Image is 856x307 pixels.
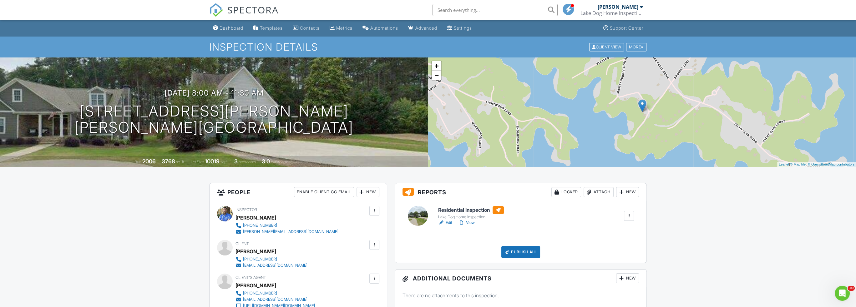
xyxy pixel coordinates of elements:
span: Inspector [236,207,257,212]
a: [PERSON_NAME] [236,281,276,290]
a: SPECTORA [209,8,279,22]
div: More [626,43,646,51]
div: Lake Dog Home Inspection [438,215,504,220]
a: [EMAIL_ADDRESS][DOMAIN_NAME] [236,296,315,303]
div: Advanced [415,25,437,31]
a: [PHONE_NUMBER] [236,222,338,229]
a: Zoom in [432,61,441,71]
span: bathrooms [271,160,289,164]
div: Publish All [501,246,540,258]
a: [PERSON_NAME][EMAIL_ADDRESS][DOMAIN_NAME] [236,229,338,235]
div: 10019 [205,158,220,165]
a: Zoom out [432,71,441,80]
div: Contacts [300,25,320,31]
a: [EMAIL_ADDRESS][DOMAIN_NAME] [236,262,307,269]
a: Leaflet [779,162,789,166]
div: Enable Client CC Email [294,187,354,197]
a: © OpenStreetMap contributors [808,162,854,166]
div: Dashboard [220,25,243,31]
div: Templates [260,25,283,31]
p: There are no attachments to this inspection. [403,292,639,299]
div: [PHONE_NUMBER] [243,257,277,262]
div: [EMAIL_ADDRESS][DOMAIN_NAME] [243,297,307,302]
h1: Inspection Details [209,42,647,52]
a: © MapTiler [790,162,807,166]
div: Support Center [610,25,643,31]
a: [PHONE_NUMBER] [236,290,315,296]
div: | [777,162,856,167]
div: Automations [370,25,398,31]
span: Client's Agent [236,275,266,280]
div: [PHONE_NUMBER] [243,223,277,228]
div: 2006 [142,158,156,165]
span: 10 [848,286,855,291]
div: New [357,187,379,197]
h3: People [210,183,387,201]
div: [PERSON_NAME][EMAIL_ADDRESS][DOMAIN_NAME] [243,229,338,234]
div: [EMAIL_ADDRESS][DOMAIN_NAME] [243,263,307,268]
h1: [STREET_ADDRESS][PERSON_NAME] [PERSON_NAME][GEOGRAPHIC_DATA] [74,103,353,136]
div: Locked [551,187,581,197]
h3: Reports [395,183,647,201]
a: [PHONE_NUMBER] [236,256,307,262]
div: Lake Dog Home Inspection [580,10,643,16]
a: Support Center [601,22,646,34]
h6: Residential Inspection [438,206,504,214]
span: Client [236,241,249,246]
span: sq. ft. [176,160,185,164]
div: Attach [584,187,614,197]
h3: [DATE] 8:00 am - 11:30 am [165,89,264,97]
div: New [616,273,639,283]
img: The Best Home Inspection Software - Spectora [209,3,223,17]
a: View [458,220,475,226]
div: Settings [454,25,472,31]
span: SPECTORA [227,3,279,16]
iframe: Intercom live chat [835,286,850,301]
a: Residential Inspection Lake Dog Home Inspection [438,206,504,220]
input: Search everything... [433,4,558,16]
div: Client View [589,43,624,51]
a: Advanced [406,22,440,34]
a: Metrics [327,22,355,34]
a: Client View [589,44,626,49]
div: [PERSON_NAME] [236,213,276,222]
div: 3 [234,158,238,165]
div: [PHONE_NUMBER] [243,291,277,296]
a: Templates [251,22,285,34]
span: bedrooms [239,160,256,164]
a: Contacts [290,22,322,34]
span: Lot Size [191,160,204,164]
div: [PERSON_NAME] [236,247,276,256]
a: Edit [438,220,452,226]
span: Built [134,160,141,164]
div: 3768 [162,158,175,165]
div: Metrics [336,25,352,31]
a: Dashboard [210,22,246,34]
a: Settings [445,22,474,34]
h3: Additional Documents [395,270,647,287]
span: sq.ft. [220,160,228,164]
div: New [616,187,639,197]
div: [PERSON_NAME] [598,4,638,10]
a: Automations (Basic) [360,22,401,34]
div: 3.0 [262,158,270,165]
